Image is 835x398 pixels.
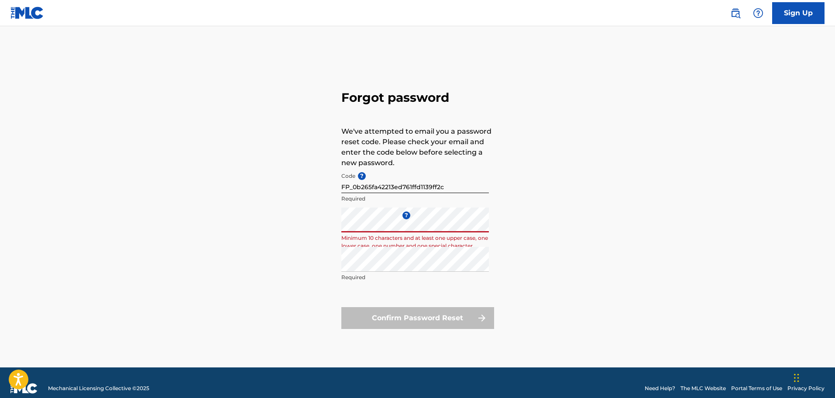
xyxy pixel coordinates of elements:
[772,2,825,24] a: Sign Up
[727,4,744,22] a: Public Search
[10,7,44,19] img: MLC Logo
[402,211,410,219] span: ?
[48,384,149,392] span: Mechanical Licensing Collective © 2025
[341,195,489,203] p: Required
[341,273,489,281] p: Required
[794,365,799,391] div: Drag
[10,383,38,394] img: logo
[730,8,741,18] img: search
[341,126,494,168] p: We've attempted to email you a password reset code. Please check your email and enter the code be...
[341,234,489,250] p: Minimum 10 characters and at least one upper case, one lower case, one number and one special cha...
[341,90,494,105] h3: Forgot password
[791,356,835,398] iframe: Chat Widget
[787,384,825,392] a: Privacy Policy
[358,172,366,180] span: ?
[731,384,782,392] a: Portal Terms of Use
[749,4,767,22] div: Help
[753,8,763,18] img: help
[680,384,726,392] a: The MLC Website
[645,384,675,392] a: Need Help?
